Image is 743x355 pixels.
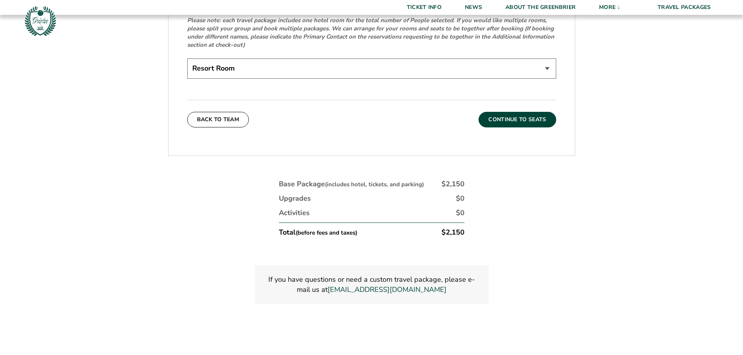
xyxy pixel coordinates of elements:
[264,275,479,294] p: If you have questions or need a custom travel package, please e-mail us at
[325,180,424,188] small: (includes hotel, tickets, and parking)
[187,112,249,127] button: Back To Team
[279,179,424,189] div: Base Package
[328,285,447,295] a: Link greenbriertipoff@intersport.global
[456,194,465,203] div: $0
[479,112,556,127] button: Continue To Seats
[187,16,554,49] em: Please note: each travel package includes one hotel room for the total number of People selected....
[279,194,311,203] div: Upgrades
[442,179,465,189] div: $2,150
[442,228,465,237] div: $2,150
[456,208,465,218] div: $0
[296,229,357,237] small: (before fees and taxes)
[279,228,357,237] div: Total
[279,208,310,218] div: Activities
[23,4,57,38] img: Greenbrier Tip-Off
